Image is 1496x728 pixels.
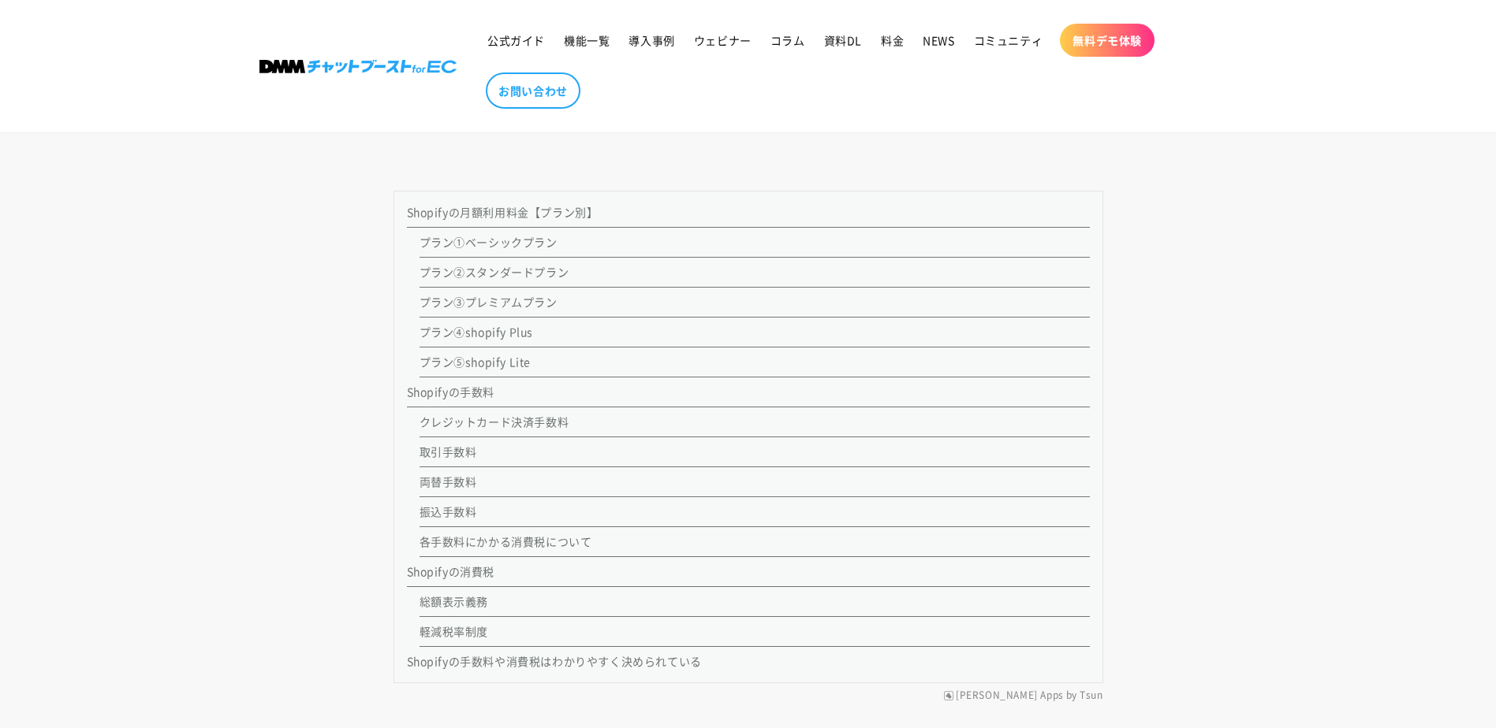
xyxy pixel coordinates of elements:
a: 料金 [871,24,913,57]
a: 無料デモ体験 [1060,24,1155,57]
span: 資料DL [824,33,862,47]
span: コミュニティ [974,33,1043,47]
a: 機能一覧 [554,24,619,57]
a: 両替手数料 [420,474,477,489]
a: 振込手数料 [420,503,477,519]
span: お問い合わせ [498,84,568,98]
img: RuffRuff Apps [944,691,953,700]
span: 機能一覧 [564,33,610,47]
span: 導入事例 [629,33,674,47]
a: NEWS [913,24,964,57]
span: 公式ガイド [487,33,545,47]
a: ウェビナー [685,24,761,57]
a: Shopifyの消費税 [407,563,495,579]
a: プラン②スタンダードプラン [420,264,569,280]
a: お問い合わせ [486,72,580,109]
a: プラン④shopify Plus [420,324,534,340]
a: プラン③プレミアムプラン [420,294,558,310]
img: 株式会社DMM Boost [259,60,457,73]
span: 料金 [881,33,904,47]
span: コラム [770,33,805,47]
a: [PERSON_NAME] Apps [956,689,1064,702]
span: 無料デモ体験 [1073,33,1142,47]
a: 取引手数料 [420,444,477,459]
a: 総額表示義務 [420,593,489,609]
a: プラン①ベーシックプラン [420,234,558,250]
a: プラン⑤shopify Lite [420,354,532,370]
a: クレジットカード決済手数料 [420,414,569,429]
a: 公式ガイド [478,24,554,57]
span: by [1066,689,1077,702]
a: 資料DL [815,24,871,57]
a: Shopifyの月額利用料金【プラン別】 [407,204,599,220]
a: 導入事例 [619,24,684,57]
a: Tsun [1080,689,1102,702]
span: NEWS [923,33,954,47]
a: Shopifyの手数料や消費税はわかりやすく決められている [407,653,702,669]
a: 各手数料にかかる消費税について [420,533,592,549]
a: Shopifyの手数料 [407,384,495,399]
span: ウェビナー [694,33,752,47]
a: 軽減税率制度 [420,623,489,639]
a: コラム [761,24,815,57]
a: コミュニティ [964,24,1053,57]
